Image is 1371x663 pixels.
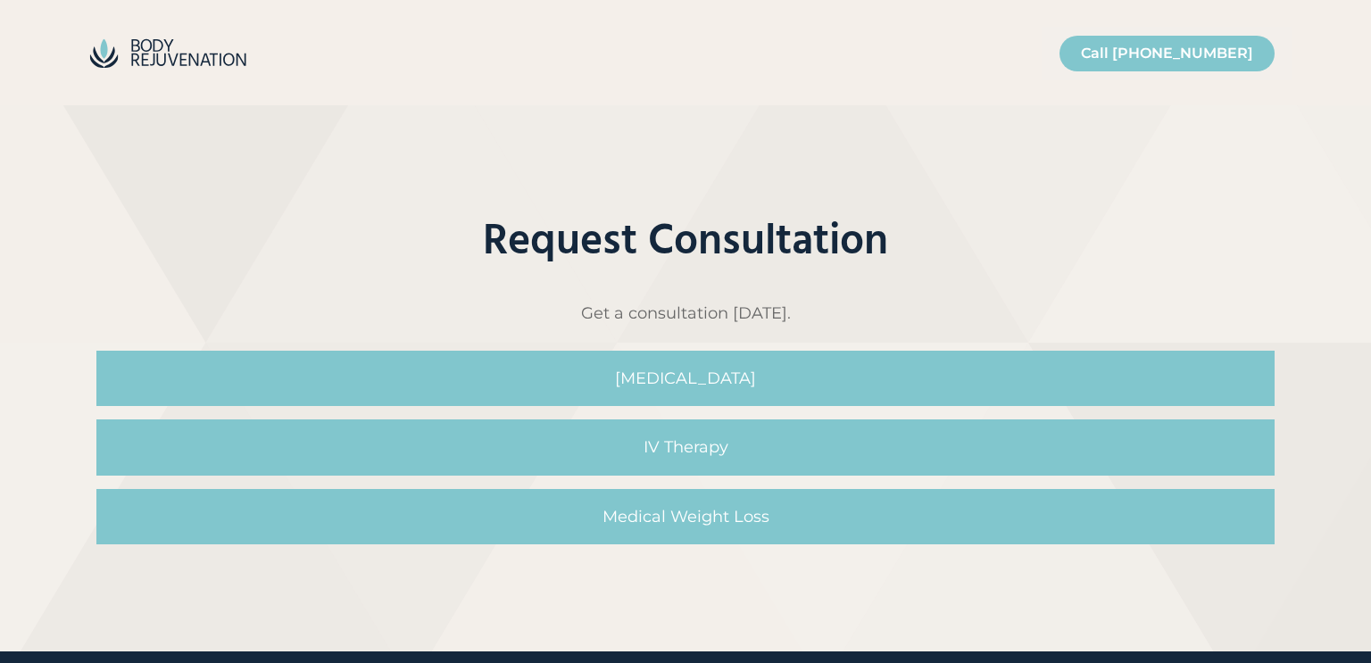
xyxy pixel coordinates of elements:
a: [MEDICAL_DATA] [96,351,1275,406]
img: BodyRejuvenation [79,32,257,75]
nav: Primary [1042,27,1292,80]
a: IV Therapy [96,419,1275,475]
p: Get a consultation [DATE]. [400,299,971,327]
a: Call [PHONE_NUMBER] [1059,36,1275,71]
h2: Request Consultation [96,212,1275,272]
a: Medical Weight Loss [96,489,1275,544]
